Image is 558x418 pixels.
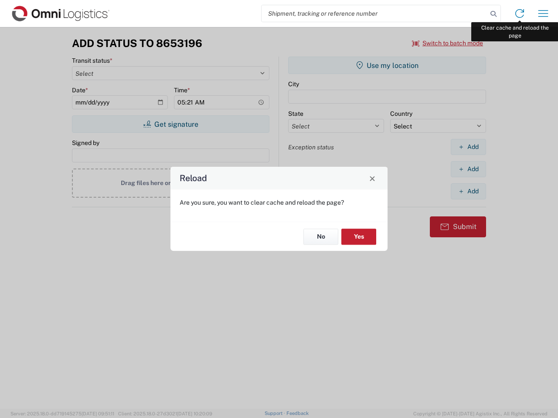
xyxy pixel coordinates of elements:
input: Shipment, tracking or reference number [262,5,487,22]
button: Close [366,172,378,184]
button: No [303,229,338,245]
button: Yes [341,229,376,245]
h4: Reload [180,172,207,185]
p: Are you sure, you want to clear cache and reload the page? [180,199,378,206]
